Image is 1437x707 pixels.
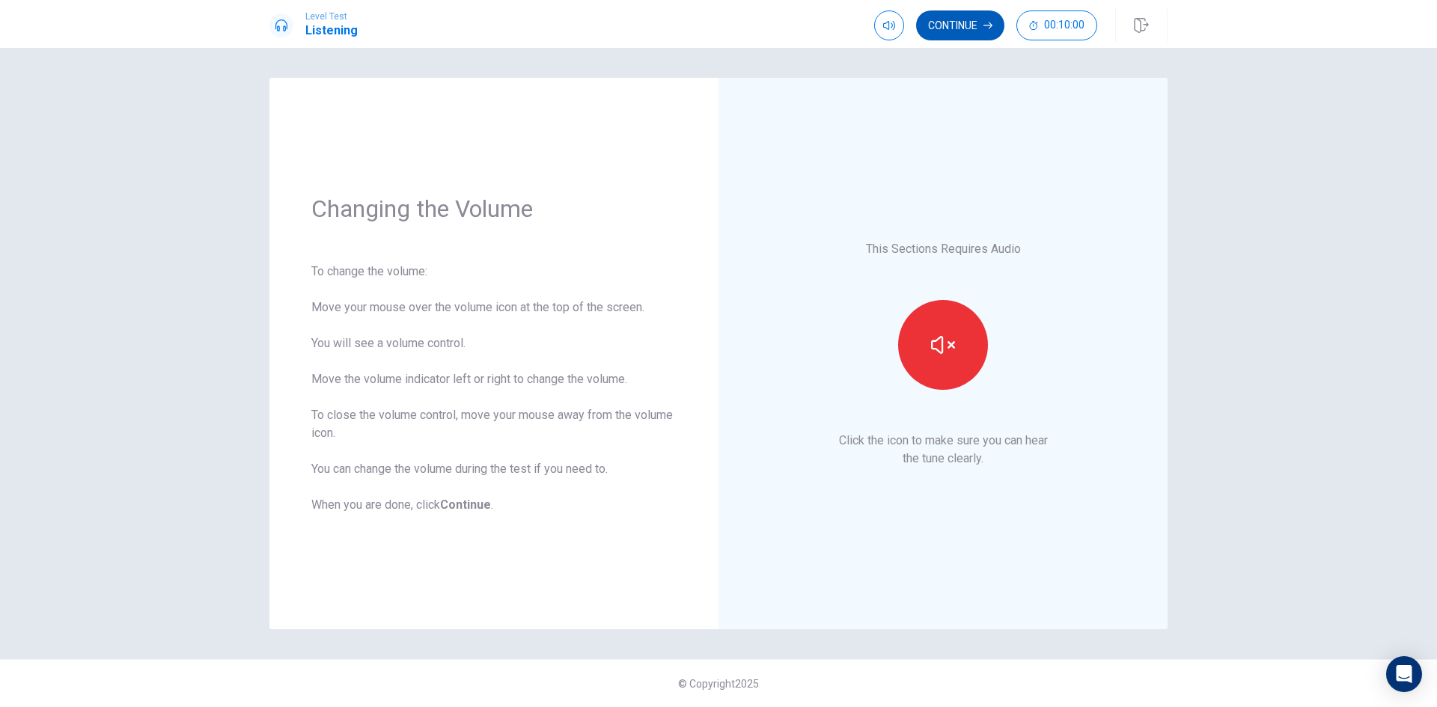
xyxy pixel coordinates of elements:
[311,194,677,224] h1: Changing the Volume
[839,432,1048,468] p: Click the icon to make sure you can hear the tune clearly.
[305,22,358,40] h1: Listening
[1016,10,1097,40] button: 00:10:00
[678,678,759,690] span: © Copyright 2025
[311,263,677,514] div: To change the volume: Move your mouse over the volume icon at the top of the screen. You will see...
[305,11,358,22] span: Level Test
[440,498,491,512] b: Continue
[916,10,1004,40] button: Continue
[1386,656,1422,692] div: Open Intercom Messenger
[1044,19,1084,31] span: 00:10:00
[866,240,1021,258] p: This Sections Requires Audio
